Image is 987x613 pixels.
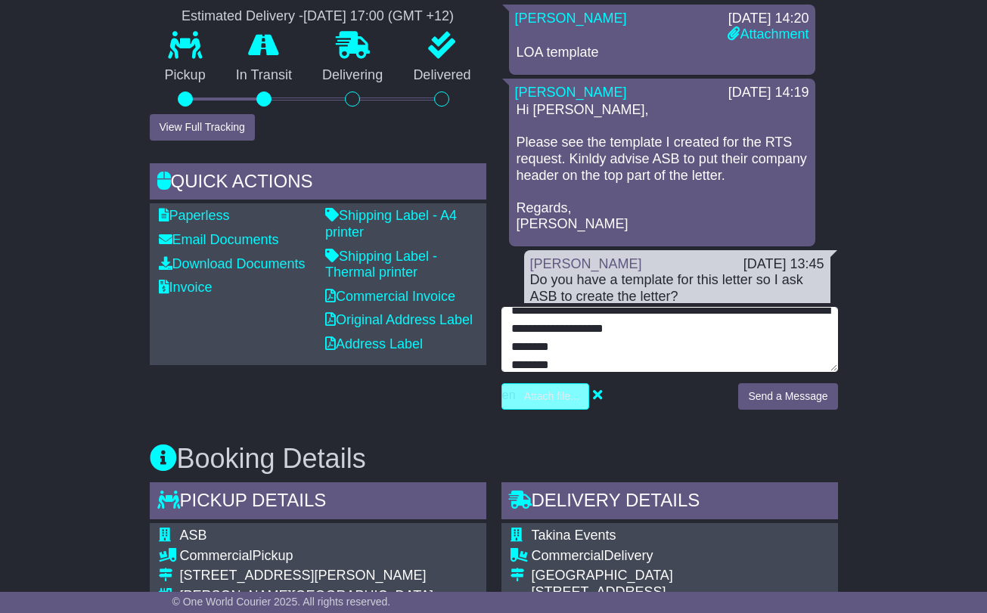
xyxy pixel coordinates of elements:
div: Delivery [532,548,829,565]
span: ASB [180,528,207,543]
span: Commercial [180,548,253,563]
a: Download Documents [159,256,306,271]
div: [DATE] 14:19 [728,85,809,101]
a: Original Address Label [325,312,473,327]
div: Estimated Delivery - [150,8,486,25]
h3: Booking Details [150,444,838,474]
div: [STREET_ADDRESS] [532,584,829,601]
span: Commercial [532,548,604,563]
div: Delivery Details [501,482,838,523]
p: Pickup [150,67,221,84]
a: Shipping Label - A4 printer [325,208,457,240]
div: [DATE] 14:20 [728,11,809,27]
div: [DATE] 13:45 [743,256,824,273]
p: LOA template [517,45,808,61]
div: [DATE] 17:00 (GMT +12) [303,8,454,25]
a: Commercial Invoice [325,289,455,304]
div: Pickup [180,548,477,565]
div: Quick Actions [150,163,486,204]
a: Address Label [325,336,423,351]
div: Do you have a template for this letter so I ask ASB to create the letter? [530,272,824,305]
p: Delivering [307,67,398,84]
a: Email Documents [159,232,279,247]
a: Paperless [159,208,230,223]
a: Attachment [728,26,809,42]
div: [STREET_ADDRESS][PERSON_NAME] [180,568,477,584]
a: [PERSON_NAME] [515,11,627,26]
p: Hi [PERSON_NAME], Please see the template I created for the RTS request. Kinldy advise ASB to put... [517,102,808,233]
a: [PERSON_NAME] [515,85,627,100]
p: Delivered [398,67,486,84]
a: [PERSON_NAME] [530,256,642,271]
div: Pickup Details [150,482,486,523]
button: View Full Tracking [150,114,255,141]
div: [GEOGRAPHIC_DATA] [532,568,829,584]
p: In Transit [221,67,307,84]
button: Send a Message [738,383,837,410]
a: Shipping Label - Thermal printer [325,249,437,280]
span: © One World Courier 2025. All rights reserved. [172,596,391,608]
span: Takina Events [532,528,616,543]
a: Invoice [159,280,213,295]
